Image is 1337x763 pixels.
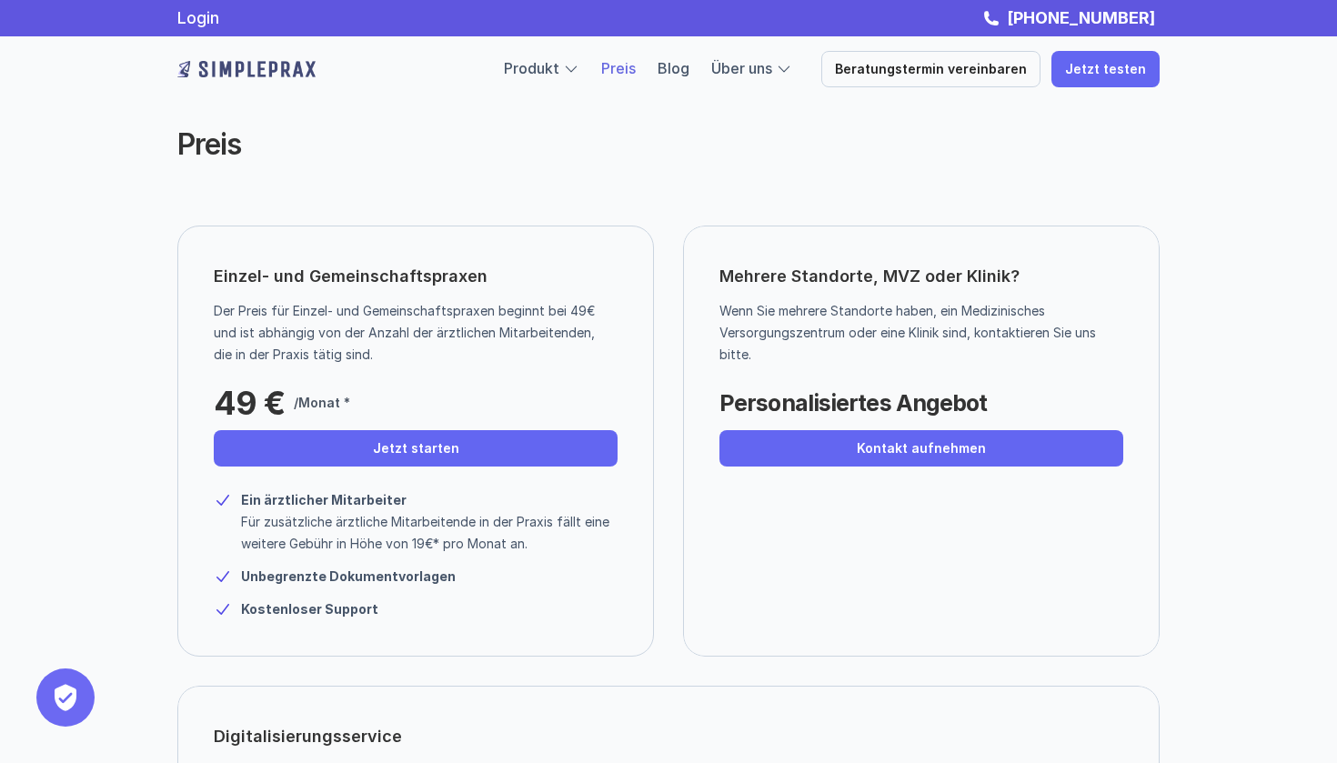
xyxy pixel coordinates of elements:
[1051,51,1160,87] a: Jetzt testen
[214,300,604,366] p: Der Preis für Einzel- und Gemeinschaftspraxen beginnt bei 49€ und ist abhängig von der Anzahl der...
[241,511,618,555] p: Für zusätzliche ärztliche Mitarbeitende in der Praxis fällt eine weitere Gebühr in Höhe von 19€* ...
[1002,8,1160,27] a: [PHONE_NUMBER]
[1007,8,1155,27] strong: [PHONE_NUMBER]
[214,722,402,751] p: Digitalisierungsservice
[601,59,636,77] a: Preis
[241,492,407,507] strong: Ein ärztlicher Mitarbeiter
[241,568,456,584] strong: Unbegrenzte Dokumentvorlagen
[373,441,459,457] p: Jetzt starten
[214,430,618,467] a: Jetzt starten
[177,127,859,162] h2: Preis
[711,59,772,77] a: Über uns
[719,300,1110,366] p: Wenn Sie mehrere Standorte haben, ein Medizinisches Versorgungszentrum oder eine Klinik sind, kon...
[719,262,1123,291] p: Mehrere Standorte, MVZ oder Klinik?
[857,441,986,457] p: Kontakt aufnehmen
[294,392,350,414] p: /Monat *
[658,59,689,77] a: Blog
[835,62,1027,77] p: Beratungstermin vereinbaren
[719,430,1123,467] a: Kontakt aufnehmen
[719,385,987,421] p: Personalisiertes Angebot
[214,262,488,291] p: Einzel- und Gemeinschaftspraxen
[821,51,1040,87] a: Beratungstermin vereinbaren
[177,8,219,27] a: Login
[214,385,285,421] p: 49 €
[504,59,559,77] a: Produkt
[241,601,378,617] strong: Kostenloser Support
[1065,62,1146,77] p: Jetzt testen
